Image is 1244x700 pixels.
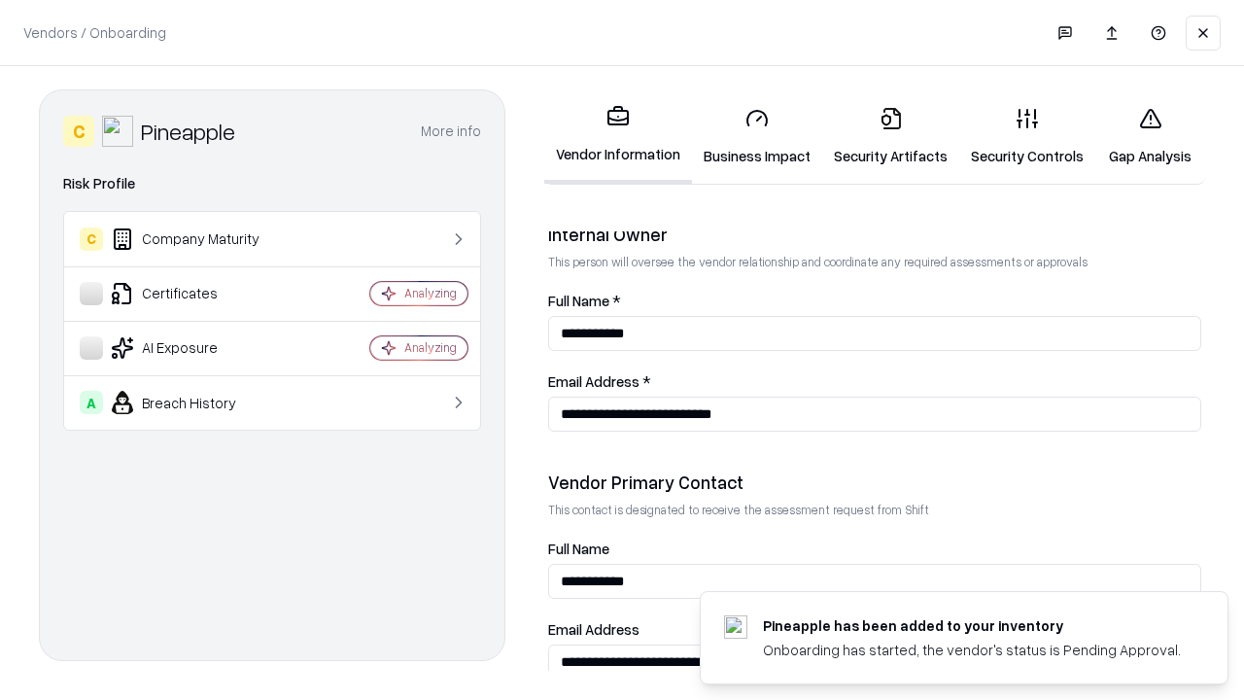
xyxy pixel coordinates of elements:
a: Security Artifacts [822,91,959,182]
label: Full Name * [548,294,1201,308]
label: Full Name [548,542,1201,556]
label: Email Address [548,622,1201,637]
a: Vendor Information [544,89,692,184]
div: Risk Profile [63,172,481,195]
div: Breach History [80,391,312,414]
div: Onboarding has started, the vendor's status is Pending Approval. [763,640,1181,660]
div: Company Maturity [80,227,312,251]
label: Email Address * [548,374,1201,389]
a: Security Controls [959,91,1095,182]
div: Certificates [80,282,312,305]
div: Vendor Primary Contact [548,471,1201,494]
div: Internal Owner [548,223,1201,246]
div: Pineapple has been added to your inventory [763,615,1181,636]
div: A [80,391,103,414]
img: pineappleenergy.com [724,615,747,639]
div: Analyzing [404,339,457,356]
div: C [80,227,103,251]
a: Gap Analysis [1095,91,1205,182]
button: More info [421,114,481,149]
div: Analyzing [404,285,457,301]
a: Business Impact [692,91,822,182]
img: Pineapple [102,116,133,147]
div: C [63,116,94,147]
div: Pineapple [141,116,235,147]
p: Vendors / Onboarding [23,22,166,43]
p: This contact is designated to receive the assessment request from Shift [548,502,1201,518]
p: This person will oversee the vendor relationship and coordinate any required assessments or appro... [548,254,1201,270]
div: AI Exposure [80,336,312,360]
